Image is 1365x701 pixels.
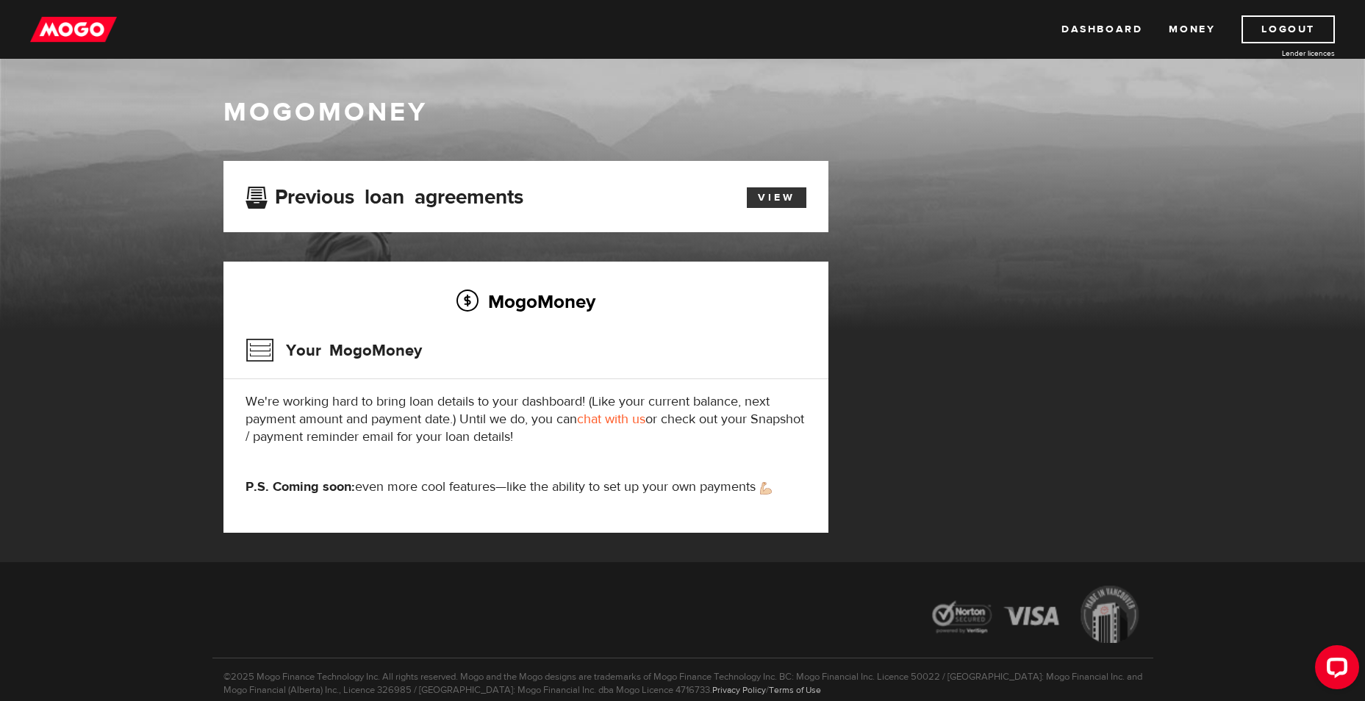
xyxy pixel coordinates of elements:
h1: MogoMoney [223,97,1142,128]
p: ©2025 Mogo Finance Technology Inc. All rights reserved. Mogo and the Mogo designs are trademarks ... [212,658,1153,697]
a: Money [1169,15,1215,43]
a: Privacy Policy [712,684,766,696]
img: legal-icons-92a2ffecb4d32d839781d1b4e4802d7b.png [918,575,1153,658]
a: Terms of Use [769,684,821,696]
img: mogo_logo-11ee424be714fa7cbb0f0f49df9e16ec.png [30,15,117,43]
strong: P.S. Coming soon: [246,478,355,495]
a: Lender licences [1225,48,1335,59]
h3: Previous loan agreements [246,185,523,204]
a: Logout [1242,15,1335,43]
p: We're working hard to bring loan details to your dashboard! (Like your current balance, next paym... [246,393,806,446]
a: chat with us [577,411,645,428]
a: Dashboard [1061,15,1142,43]
h3: Your MogoMoney [246,331,422,370]
iframe: LiveChat chat widget [1303,639,1365,701]
img: strong arm emoji [760,482,772,495]
a: View [747,187,806,208]
h2: MogoMoney [246,286,806,317]
p: even more cool features—like the ability to set up your own payments [246,478,806,496]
